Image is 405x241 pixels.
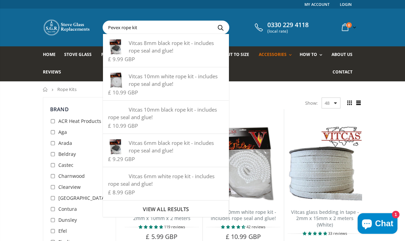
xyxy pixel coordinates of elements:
[333,64,358,81] a: Contact
[108,139,223,154] div: Vitcas 6mm black rope kit - includes rope seal and glue!
[43,51,56,57] span: Home
[101,46,131,64] a: Fire Bricks
[50,106,69,113] span: Brand
[346,22,352,28] span: 0
[259,46,295,64] a: Accessories
[328,231,347,236] span: 33 reviews
[108,122,138,129] span: £ 10.99 GBP
[332,46,358,64] a: About us
[57,86,77,92] span: Rope Kits
[139,224,164,229] span: 4.85 stars
[108,72,223,88] div: Vitcas 10mm white rope kit - includes rope seal and glue!
[332,51,352,57] span: About us
[58,118,101,124] span: ACR Heat Products
[58,162,73,168] span: Castec
[58,184,81,190] span: Clearview
[108,39,223,54] div: Vitcas 8mm black rope kit - includes rope seal and glue!
[164,224,185,229] span: 119 reviews
[210,209,276,222] a: Vitcas 10mm white rope kit - includes rope seal and glue!
[58,140,72,146] span: Arada
[213,21,228,34] button: Search
[58,129,67,135] span: Aga
[108,106,223,121] div: Vitcas 10mm black rope kit - includes rope seal and glue!
[339,21,358,34] a: 0
[246,224,265,229] span: 42 reviews
[58,173,85,179] span: Charnwood
[221,224,246,229] span: 4.67 stars
[43,64,66,81] a: Reviews
[226,232,261,241] span: £ 10.99 GBP
[58,206,77,212] span: Contura
[288,126,362,201] img: Vitcas stove glass bedding in tape
[43,19,91,36] img: Stove Glass Replacement
[108,156,135,162] span: £ 9.29 GBP
[108,89,138,96] span: £ 10.99 GBP
[346,99,353,107] span: Grid view
[101,51,126,57] span: Fire Bricks
[58,228,67,234] span: Efel
[58,195,106,201] span: [GEOGRAPHIC_DATA]
[43,46,61,64] a: Home
[355,99,362,107] span: List view
[146,232,177,241] span: £ 5.99 GBP
[43,69,61,75] span: Reviews
[58,217,77,223] span: Dunsley
[259,51,287,57] span: Accessories
[300,46,326,64] a: How To
[303,231,328,236] span: 4.88 stars
[108,56,135,62] span: £ 9.99 GBP
[64,51,92,57] span: Stove Glass
[103,21,292,34] input: Search your stove brand...
[206,126,281,201] img: Vitcas white rope, glue and gloves kit 10mm
[356,213,400,236] inbox-online-store-chat: Shopify online store chat
[108,172,223,187] div: Vitcas 6mm white rope kit - includes rope seal and glue!
[143,206,189,213] span: View all results
[108,189,135,196] span: £ 8.99 GBP
[305,97,317,108] span: Show:
[291,209,359,228] a: Vitcas glass bedding in tape - 2mm x 15mm x 2 meters (White)
[43,87,48,92] a: Home
[58,151,76,157] span: Beldray
[333,69,352,75] span: Contact
[300,51,317,57] span: How To
[64,46,97,64] a: Stove Glass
